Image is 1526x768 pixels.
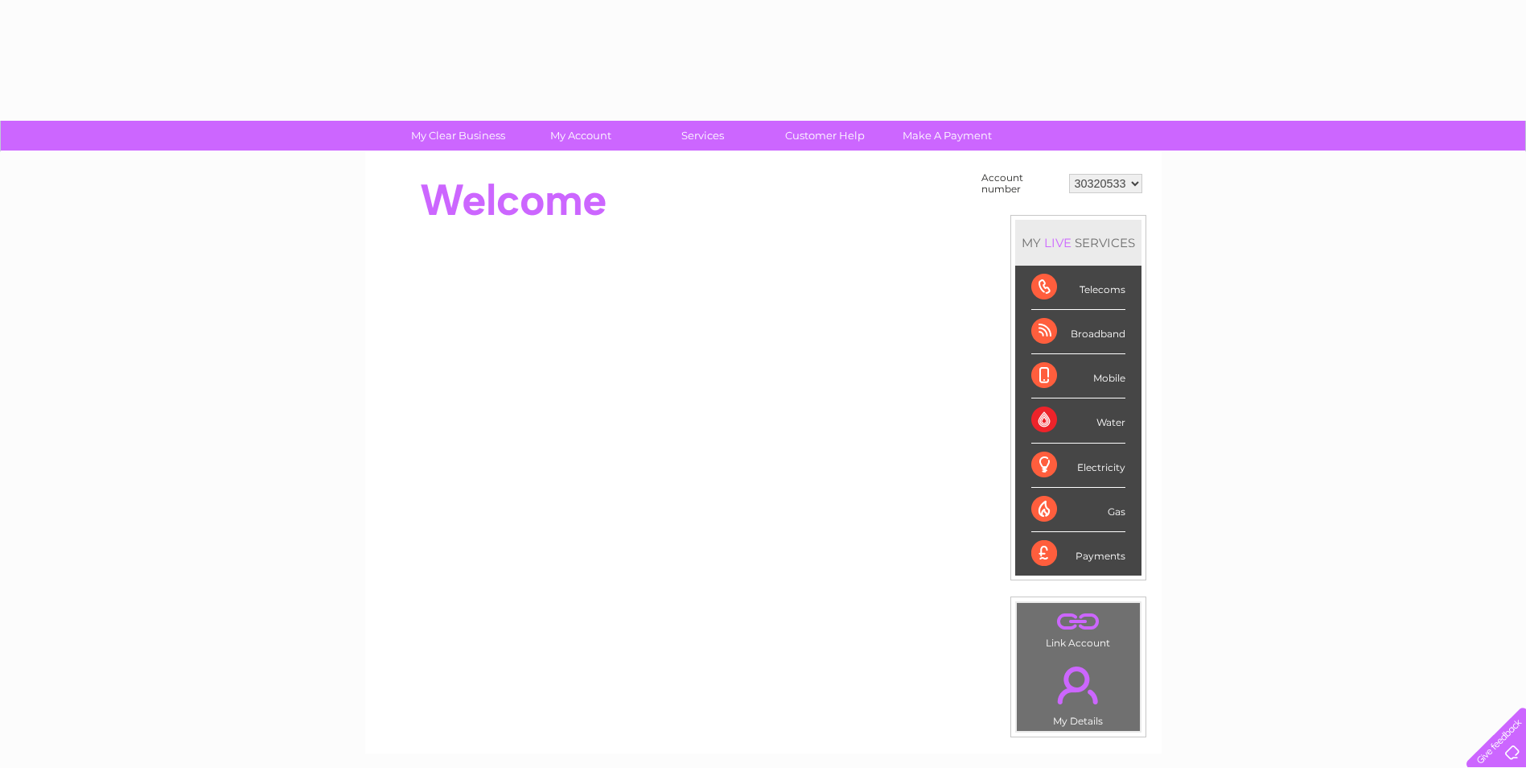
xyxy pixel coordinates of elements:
div: Electricity [1031,444,1125,488]
td: My Details [1016,653,1141,732]
div: Telecoms [1031,266,1125,310]
td: Account number [977,168,1065,199]
a: . [1021,607,1136,635]
td: Link Account [1016,602,1141,653]
a: My Clear Business [392,121,524,151]
div: Broadband [1031,310,1125,354]
div: Mobile [1031,354,1125,398]
div: Water [1031,398,1125,443]
div: Payments [1031,532,1125,576]
a: My Account [514,121,647,151]
a: Make A Payment [881,121,1014,151]
div: Gas [1031,488,1125,532]
a: Services [636,121,769,151]
div: MY SERVICES [1015,220,1141,266]
div: LIVE [1041,235,1075,250]
a: Customer Help [759,121,891,151]
a: . [1021,657,1136,713]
